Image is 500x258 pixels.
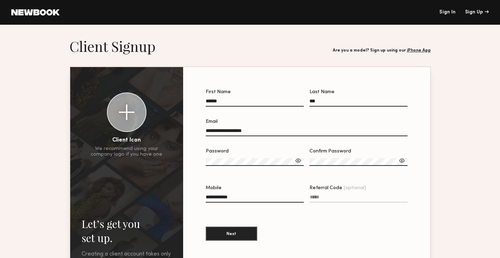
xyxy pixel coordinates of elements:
div: Mobile [206,186,304,191]
a: iPhone App [407,48,431,53]
h1: Client Signup [70,37,156,55]
div: Referral Code [309,186,408,191]
div: Are you a model? Sign up using our [333,48,431,53]
div: We recommend using your company logo if you have one [91,146,162,157]
input: Mobile [206,194,304,203]
button: Next [206,227,257,241]
input: First Name [206,98,304,107]
div: Sign Up [465,10,489,15]
input: Referral Code(optional) [309,194,408,203]
div: Last Name [309,90,408,95]
h2: Let’s get you set up. [82,217,172,245]
input: Email [206,128,408,136]
div: Password [206,149,304,154]
a: Sign In [439,10,456,15]
input: Password [206,158,304,166]
div: Confirm Password [309,149,408,154]
div: First Name [206,90,304,95]
span: (optional) [344,186,366,191]
input: Confirm Password [309,158,408,166]
div: Email [206,119,408,124]
div: Client Icon [112,138,141,143]
input: Last Name [309,98,408,107]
